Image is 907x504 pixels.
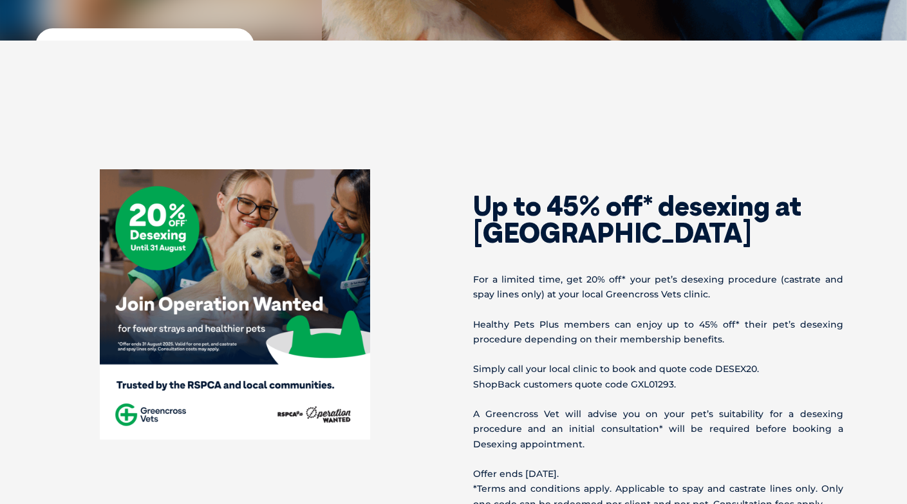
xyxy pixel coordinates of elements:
[473,362,843,391] p: Simply call your local clinic to book and quote code DESEX20. ShopBack customers quote code GXL01...
[35,28,254,64] a: Find Your Local Vet
[882,59,895,71] button: Search
[473,192,843,247] h2: Up to 45% off* desexing at [GEOGRAPHIC_DATA]
[473,317,843,347] p: Healthy Pets Plus members can enjoy up to 45% off* their pet’s desexing procedure depending on th...
[473,272,843,302] p: For a limited time, get 20% off* your pet’s desexing procedure (castrate and spay lines only) at ...
[473,407,843,452] p: A Greencross Vet will advise you on your pet’s suitability for a desexing procedure and an initia...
